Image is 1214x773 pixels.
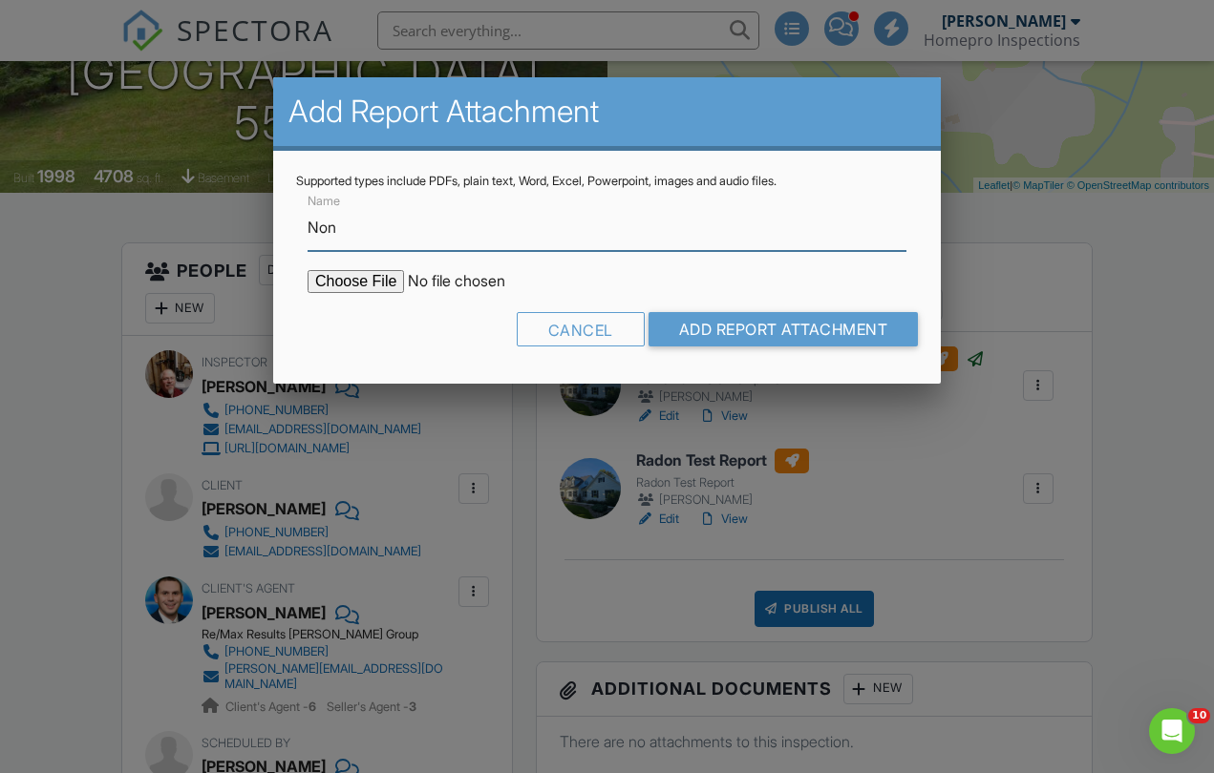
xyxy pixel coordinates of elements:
[649,312,919,346] input: Add Report Attachment
[308,193,340,210] label: Name
[1149,708,1195,754] iframe: Intercom live chat
[1188,708,1210,723] span: 10
[296,174,918,189] div: Supported types include PDFs, plain text, Word, Excel, Powerpoint, images and audio files.
[517,312,645,346] div: Cancel
[288,93,926,131] h2: Add Report Attachment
